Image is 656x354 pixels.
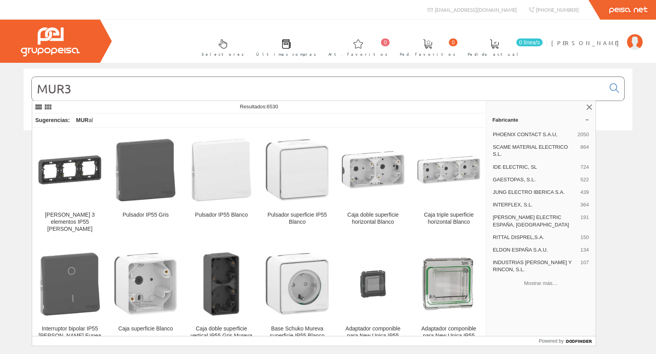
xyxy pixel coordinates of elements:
img: Pulsador IP55 Gris [114,139,177,201]
div: Base Schuko Mureva superficie IP55 Blanco [266,325,328,339]
a: Marco 3 elementos IP55 Gris Mureva Eunea [PERSON_NAME] 3 elementos IP55 [PERSON_NAME] [32,128,108,242]
a: Últimas compras [248,33,320,61]
img: Base Schuko Mureva superficie IP55 Blanco [266,252,328,315]
button: Mostrar más… [489,277,592,290]
span: [EMAIL_ADDRESS][DOMAIN_NAME] [435,6,517,13]
img: Adaptador componible para New Unica IP55 Gris [342,252,405,315]
div: Caja doble superficie vertical IP55 Gris Mureva Eunea [190,325,253,347]
div: Pulsador superficie IP55 Blanco [266,212,328,226]
div: Caja triple superficie horizontal Blanco [417,212,480,226]
span: 6530 [267,104,278,109]
div: Adaptador componible para New Unica IP55 Gris [342,325,405,347]
span: [PERSON_NAME] [551,39,623,47]
div: Pulsador IP55 Blanco [190,212,253,219]
a: Pulsador IP55 Blanco Pulsador IP55 Blanco [184,128,259,242]
span: [PHONE_NUMBER] [536,6,579,13]
a: [PERSON_NAME] [551,33,643,40]
span: INTERFLEX, S.L. [493,201,577,208]
span: 864 [580,144,589,158]
a: Selectores [194,33,248,61]
div: Interruptor bipolar IP55 [PERSON_NAME] Eunea [38,325,101,339]
span: INDUSTRIAS [PERSON_NAME] Y RINCON, S.L. [493,259,577,273]
span: ELDON ESPAÑA S.A.U. [493,246,577,254]
div: [PERSON_NAME] 3 elementos IP55 [PERSON_NAME] [38,212,101,233]
span: 522 [580,176,589,183]
span: 364 [580,201,589,208]
span: 0 [381,38,390,46]
img: Grupo Peisa [21,27,80,57]
span: JUNG ELECTRO IBERICA S.A. [493,189,577,196]
img: Adaptador componible para New Unica IP55 Blan [417,252,480,315]
span: 0 línea/s [516,38,543,46]
img: Caja doble superficie vertical IP55 Gris Mureva Eunea [190,252,253,315]
span: 724 [580,164,589,171]
span: GAESTOPAS, S.L. [493,176,577,183]
a: Caja triple superficie horizontal Blanco Caja triple superficie horizontal Blanco [411,128,487,242]
img: Pulsador IP55 Blanco [190,139,253,201]
div: Adaptador componible para New Unica IP55 Blan [417,325,480,347]
span: [PERSON_NAME] ELECTRIC ESPAÑA, [GEOGRAPHIC_DATA] [493,214,577,228]
span: RITTAL DISPREL,S.A. [493,234,577,241]
img: Caja triple superficie horizontal Blanco [417,139,480,201]
strong: MUR [76,117,89,123]
span: Art. favoritos [328,50,388,58]
div: © Grupo Peisa [24,140,632,147]
a: Fabricante [486,113,596,126]
div: al [73,113,96,128]
div: Caja superficie Blanco [114,325,177,332]
img: Interruptor bipolar IP55 Gris Mureva Eunea [38,252,101,315]
input: Buscar... [32,77,605,100]
a: Pulsador IP55 Gris Pulsador IP55 Gris [108,128,183,242]
span: Resultados: [240,104,278,109]
span: SCAME MATERIAL ELECTRICO S.L. [493,144,577,158]
span: Pedido actual [468,50,521,58]
img: Caja superficie Blanco [114,252,177,315]
span: 191 [580,214,589,228]
span: Powered by [539,338,563,345]
img: Caja doble superficie horizontal Blanco [342,139,405,201]
img: Marco 3 elementos IP55 Gris Mureva Eunea [38,139,101,201]
img: Pulsador superficie IP55 Blanco [266,139,328,201]
span: Ped. favoritos [400,50,456,58]
span: 0 [449,38,457,46]
a: Caja doble superficie horizontal Blanco Caja doble superficie horizontal Blanco [335,128,411,242]
span: Últimas compras [256,50,316,58]
span: 134 [580,246,589,254]
span: 2050 [578,131,589,138]
span: 150 [580,234,589,241]
div: Pulsador IP55 Gris [114,212,177,219]
span: Selectores [202,50,244,58]
span: PHOENIX CONTACT S.A.U, [493,131,574,138]
a: Pulsador superficie IP55 Blanco Pulsador superficie IP55 Blanco [259,128,335,242]
div: Caja doble superficie horizontal Blanco [342,212,405,226]
a: Powered by [539,336,596,346]
div: Sugerencias: [32,115,71,126]
span: 439 [580,189,589,196]
span: 107 [580,259,589,273]
span: IDE ELECTRIC, SL [493,164,577,171]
